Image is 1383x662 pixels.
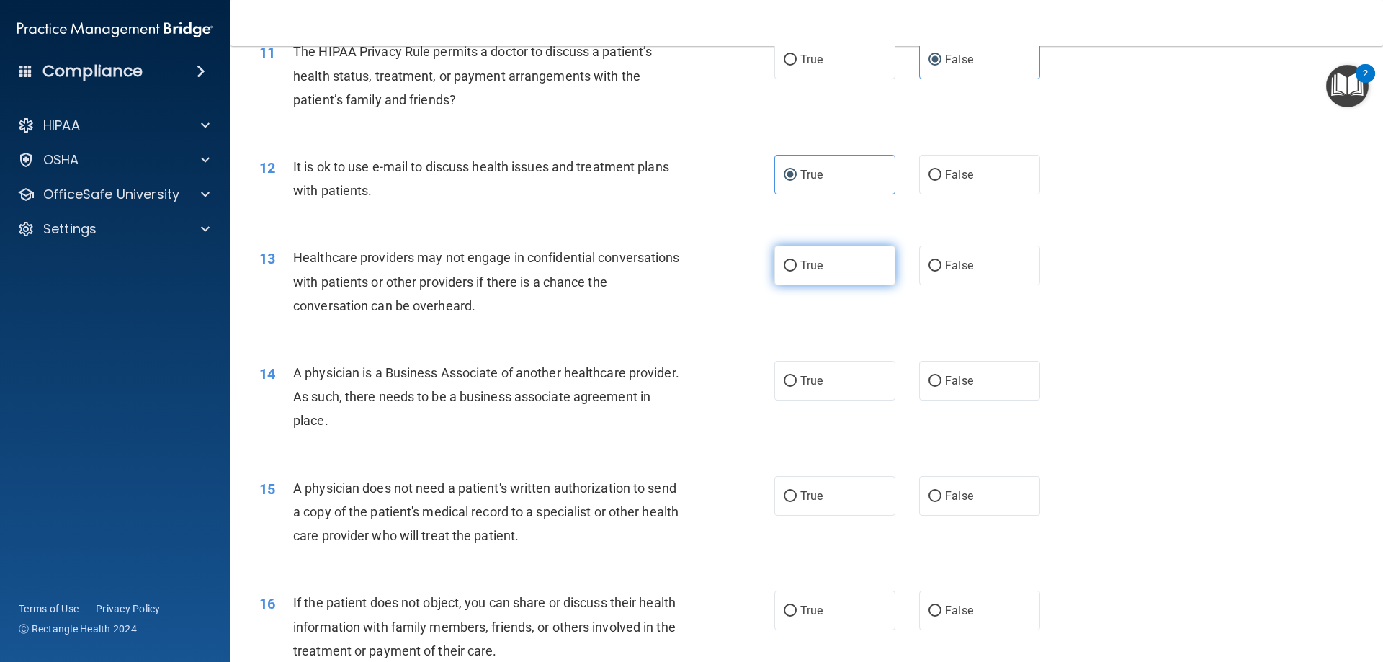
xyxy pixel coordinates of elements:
[800,489,823,503] span: True
[259,595,275,612] span: 16
[19,601,79,616] a: Terms of Use
[928,376,941,387] input: False
[928,606,941,617] input: False
[784,376,797,387] input: True
[784,55,797,66] input: True
[928,170,941,181] input: False
[800,168,823,182] span: True
[259,44,275,61] span: 11
[945,489,973,503] span: False
[784,491,797,502] input: True
[1363,73,1368,92] div: 2
[1326,65,1369,107] button: Open Resource Center, 2 new notifications
[928,261,941,272] input: False
[17,220,210,238] a: Settings
[784,261,797,272] input: True
[43,151,79,169] p: OSHA
[1134,560,1366,617] iframe: Drift Widget Chat Controller
[800,604,823,617] span: True
[293,159,669,198] span: It is ok to use e-mail to discuss health issues and treatment plans with patients.
[800,374,823,388] span: True
[928,55,941,66] input: False
[17,151,210,169] a: OSHA
[42,61,143,81] h4: Compliance
[293,480,679,543] span: A physician does not need a patient's written authorization to send a copy of the patient's medic...
[259,159,275,176] span: 12
[293,44,652,107] span: The HIPAA Privacy Rule permits a doctor to discuss a patient’s health status, treatment, or payme...
[800,53,823,66] span: True
[259,365,275,383] span: 14
[945,374,973,388] span: False
[19,622,137,636] span: Ⓒ Rectangle Health 2024
[96,601,161,616] a: Privacy Policy
[17,117,210,134] a: HIPAA
[945,53,973,66] span: False
[43,117,80,134] p: HIPAA
[784,170,797,181] input: True
[293,595,676,658] span: If the patient does not object, you can share or discuss their health information with family mem...
[800,259,823,272] span: True
[928,491,941,502] input: False
[945,168,973,182] span: False
[43,186,179,203] p: OfficeSafe University
[945,259,973,272] span: False
[945,604,973,617] span: False
[259,250,275,267] span: 13
[293,250,680,313] span: Healthcare providers may not engage in confidential conversations with patients or other provider...
[293,365,679,428] span: A physician is a Business Associate of another healthcare provider. As such, there needs to be a ...
[259,480,275,498] span: 15
[784,606,797,617] input: True
[17,186,210,203] a: OfficeSafe University
[43,220,97,238] p: Settings
[17,15,213,44] img: PMB logo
